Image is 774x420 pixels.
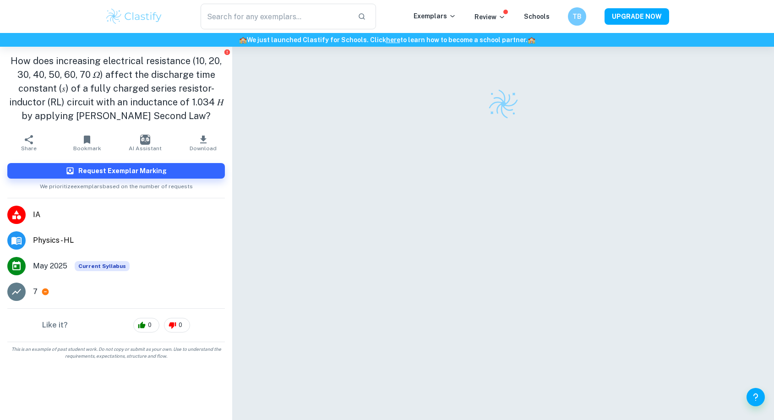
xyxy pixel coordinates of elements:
span: IA [33,209,225,220]
img: Clastify logo [487,88,519,120]
h1: How does increasing electrical resistance (10, 20, 30, 40, 50, 60, 70 𝛺) affect the discharge tim... [7,54,225,123]
span: Current Syllabus [75,261,130,271]
span: 🏫 [528,36,535,44]
h6: TB [572,11,583,22]
button: Report issue [223,49,230,55]
span: Bookmark [73,145,101,152]
span: 0 [143,321,157,330]
span: May 2025 [33,261,67,272]
button: Help and Feedback [747,388,765,406]
h6: Request Exemplar Marking [78,166,167,176]
span: We prioritize exemplars based on the number of requests [40,179,193,191]
a: Schools [524,13,550,20]
p: 7 [33,286,38,297]
a: here [386,36,400,44]
p: Exemplars [414,11,456,21]
span: AI Assistant [129,145,162,152]
span: Download [190,145,217,152]
div: 0 [133,318,159,333]
button: AI Assistant [116,130,174,156]
span: This is an example of past student work. Do not copy or submit as your own. Use to understand the... [4,346,229,360]
button: TB [568,7,586,26]
div: 0 [164,318,190,333]
button: UPGRADE NOW [605,8,669,25]
span: Share [21,145,37,152]
button: Request Exemplar Marking [7,163,225,179]
span: Physics - HL [33,235,225,246]
div: This exemplar is based on the current syllabus. Feel free to refer to it for inspiration/ideas wh... [75,261,130,271]
input: Search for any exemplars... [201,4,350,29]
h6: Like it? [42,320,68,331]
span: 🏫 [239,36,247,44]
img: Clastify logo [105,7,163,26]
h6: We just launched Clastify for Schools. Click to learn how to become a school partner. [2,35,772,45]
img: AI Assistant [140,135,150,145]
p: Review [474,12,506,22]
span: 0 [174,321,187,330]
button: Download [174,130,232,156]
button: Bookmark [58,130,116,156]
